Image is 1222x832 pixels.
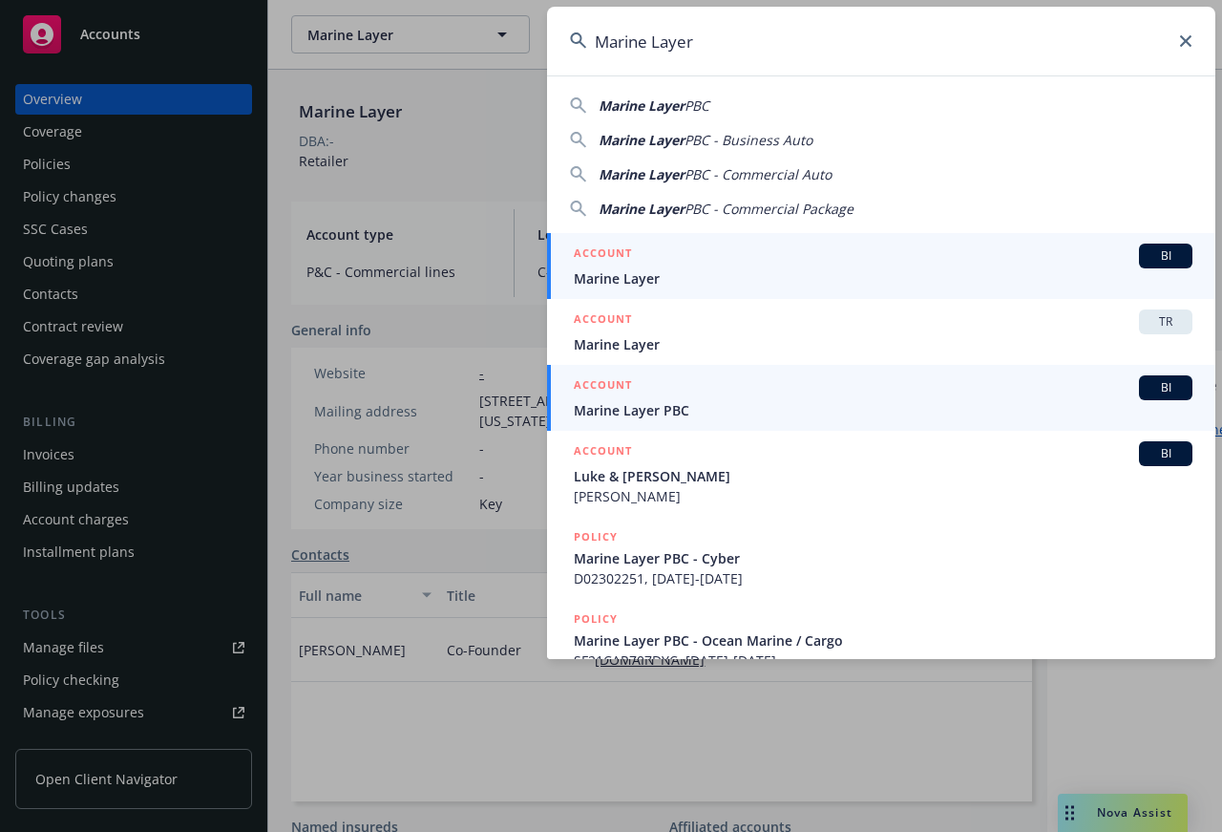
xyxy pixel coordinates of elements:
[547,365,1215,431] a: ACCOUNTBIMarine Layer PBC
[574,375,632,398] h5: ACCOUNT
[685,96,709,115] span: PBC
[574,609,618,629] h5: POLICY
[574,527,618,546] h5: POLICY
[547,233,1215,299] a: ACCOUNTBIMarine Layer
[574,651,1192,671] span: SF21CARZ07DYC, [DATE]-[DATE]
[1147,445,1185,462] span: BI
[547,517,1215,599] a: POLICYMarine Layer PBC - CyberD02302251, [DATE]-[DATE]
[599,96,685,115] span: Marine Layer
[685,131,812,149] span: PBC - Business Auto
[599,165,685,183] span: Marine Layer
[574,244,632,267] h5: ACCOUNT
[547,299,1215,365] a: ACCOUNTTRMarine Layer
[574,568,1192,588] span: D02302251, [DATE]-[DATE]
[574,309,632,332] h5: ACCOUNT
[1147,247,1185,265] span: BI
[547,599,1215,681] a: POLICYMarine Layer PBC - Ocean Marine / CargoSF21CARZ07DYC, [DATE]-[DATE]
[685,200,853,218] span: PBC - Commercial Package
[574,334,1192,354] span: Marine Layer
[599,200,685,218] span: Marine Layer
[547,7,1215,75] input: Search...
[574,630,1192,651] span: Marine Layer PBC - Ocean Marine / Cargo
[1147,313,1185,331] span: TR
[547,431,1215,517] a: ACCOUNTBILuke & [PERSON_NAME][PERSON_NAME]
[574,486,1192,506] span: [PERSON_NAME]
[574,548,1192,568] span: Marine Layer PBC - Cyber
[574,466,1192,486] span: Luke & [PERSON_NAME]
[599,131,685,149] span: Marine Layer
[574,268,1192,288] span: Marine Layer
[574,441,632,464] h5: ACCOUNT
[685,165,832,183] span: PBC - Commercial Auto
[574,400,1192,420] span: Marine Layer PBC
[1147,379,1185,396] span: BI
